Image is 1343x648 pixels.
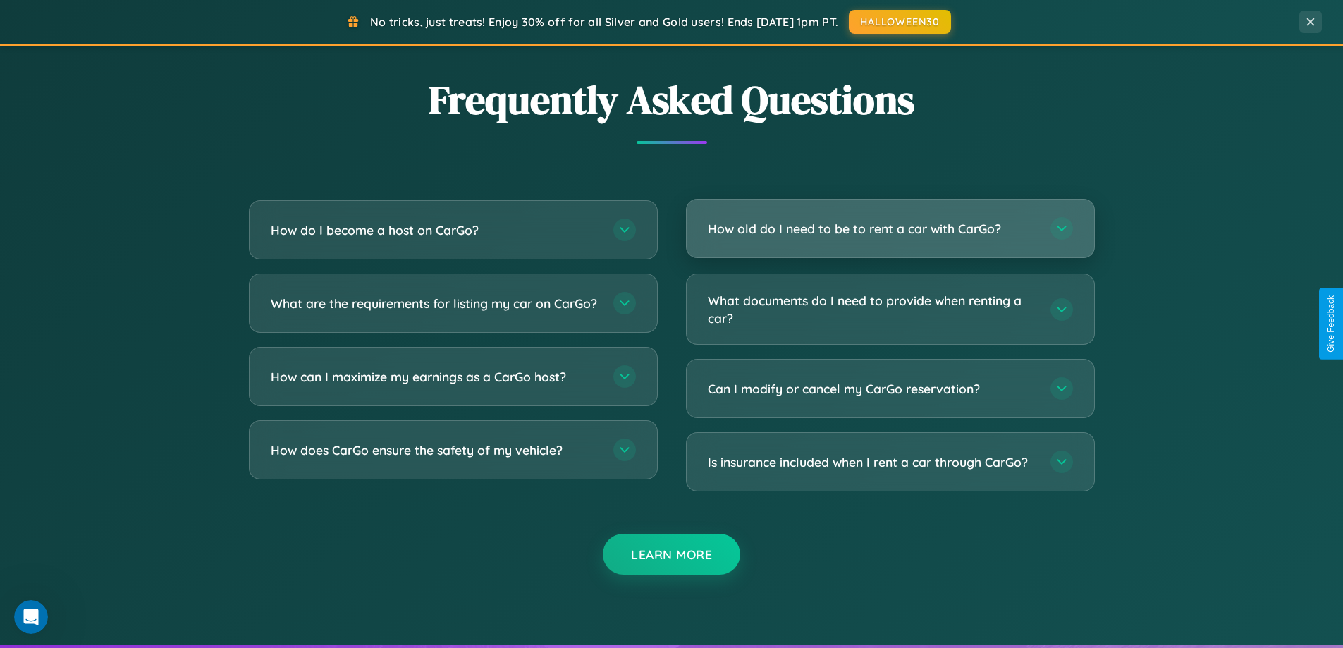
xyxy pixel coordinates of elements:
[1326,295,1336,353] div: Give Feedback
[271,295,599,312] h3: What are the requirements for listing my car on CarGo?
[708,453,1036,471] h3: Is insurance included when I rent a car through CarGo?
[708,220,1036,238] h3: How old do I need to be to rent a car with CarGo?
[14,600,48,634] iframe: Intercom live chat
[708,380,1036,398] h3: Can I modify or cancel my CarGo reservation?
[603,534,740,575] button: Learn More
[708,292,1036,326] h3: What documents do I need to provide when renting a car?
[271,368,599,386] h3: How can I maximize my earnings as a CarGo host?
[849,10,951,34] button: HALLOWEEN30
[271,221,599,239] h3: How do I become a host on CarGo?
[249,73,1095,127] h2: Frequently Asked Questions
[370,15,838,29] span: No tricks, just treats! Enjoy 30% off for all Silver and Gold users! Ends [DATE] 1pm PT.
[271,441,599,459] h3: How does CarGo ensure the safety of my vehicle?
